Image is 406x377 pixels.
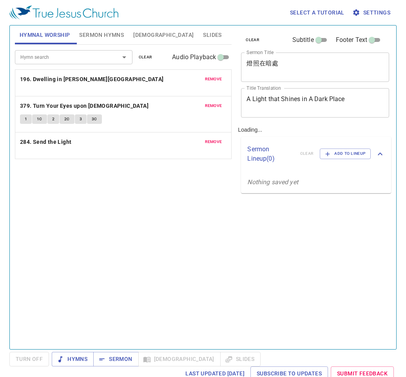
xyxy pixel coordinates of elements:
[241,137,391,171] div: Sermon Lineup(0)clearAdd to Lineup
[75,114,87,124] button: 3
[325,150,366,157] span: Add to Lineup
[292,35,314,45] span: Subtitle
[25,116,27,123] span: 1
[200,74,227,84] button: remove
[287,5,348,20] button: Select a tutorial
[20,74,164,84] b: 196. Dwelling in [PERSON_NAME][GEOGRAPHIC_DATA]
[20,137,73,147] button: 284. Send the Light
[58,354,87,364] span: Hymns
[20,30,70,40] span: Hymnal Worship
[64,116,70,123] span: 2C
[32,114,47,124] button: 1C
[20,101,149,111] b: 379. Turn Your Eyes upon [DEMOGRAPHIC_DATA]
[205,102,222,109] span: remove
[241,35,264,45] button: clear
[247,178,298,186] i: Nothing saved yet
[20,74,165,84] button: 196. Dwelling in [PERSON_NAME][GEOGRAPHIC_DATA]
[203,30,221,40] span: Slides
[37,116,42,123] span: 1C
[93,352,138,366] button: Sermon
[235,22,394,346] div: Loading...
[52,116,54,123] span: 2
[205,138,222,145] span: remove
[172,53,216,62] span: Audio Playback
[119,52,130,63] button: Open
[52,352,94,366] button: Hymns
[80,116,82,123] span: 3
[200,101,227,111] button: remove
[20,114,32,124] button: 1
[139,54,152,61] span: clear
[87,114,102,124] button: 3C
[79,30,124,40] span: Sermon Hymns
[354,8,390,18] span: Settings
[20,101,150,111] button: 379. Turn Your Eyes upon [DEMOGRAPHIC_DATA]
[336,35,368,45] span: Footer Text
[246,95,384,110] textarea: A Light that Shines in A Dark Place
[133,30,194,40] span: [DEMOGRAPHIC_DATA]
[246,36,259,43] span: clear
[9,5,118,20] img: True Jesus Church
[320,149,371,159] button: Add to Lineup
[200,137,227,147] button: remove
[246,60,384,74] textarea: 燈照在暗處
[100,354,132,364] span: Sermon
[134,53,157,62] button: clear
[92,116,97,123] span: 3C
[351,5,393,20] button: Settings
[290,8,344,18] span: Select a tutorial
[205,76,222,83] span: remove
[47,114,59,124] button: 2
[247,145,294,163] p: Sermon Lineup ( 0 )
[20,137,72,147] b: 284. Send the Light
[60,114,74,124] button: 2C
